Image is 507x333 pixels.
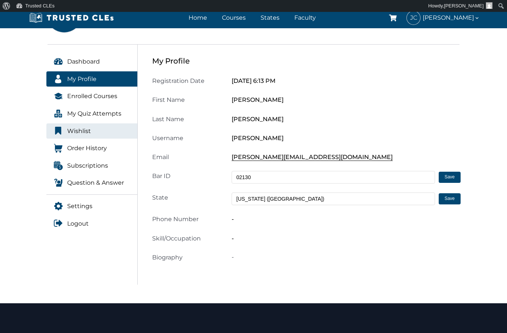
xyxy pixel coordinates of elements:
[152,172,170,180] span: Bar ID
[232,77,275,84] span: [DATE] 6:13 PM
[220,12,248,23] a: Courses
[152,135,183,142] span: Username
[152,194,168,201] span: State
[187,12,209,23] a: Home
[439,193,461,204] button: Save
[232,116,284,123] span: [PERSON_NAME]
[46,123,138,139] a: Wishlist
[407,11,420,25] span: JC
[27,12,116,23] img: Trusted CLEs
[67,109,121,119] span: My Quiz Attempts
[232,216,234,223] span: -
[46,54,138,69] a: Dashboard
[152,116,184,123] span: Last Name
[152,153,169,161] span: Email
[67,57,100,67] span: Dashboard
[46,175,138,191] a: Question & Answer
[67,126,91,136] span: Wishlist
[67,91,117,101] span: Enrolled Courses
[67,74,97,84] span: My Profile
[292,12,318,23] a: Faculty
[46,158,138,174] a: Subscriptions
[46,140,138,156] a: Order History
[439,172,461,183] button: Save
[232,252,461,262] p: -
[232,193,435,205] input: Type to search (e.g., TX, Florida, Cal...)
[152,77,205,84] span: Registration Date
[46,106,138,122] a: My Quiz Attempts
[46,71,138,87] a: My Profile
[67,161,108,171] span: Subscriptions
[152,216,199,223] span: Phone Number
[232,135,284,142] span: [PERSON_NAME]
[152,235,201,242] span: Skill/Occupation
[232,171,435,184] input: e.g., 123456
[67,219,89,229] span: Logout
[67,178,124,188] span: Question & Answer
[46,216,138,232] a: Logout
[152,55,461,67] div: My Profile
[423,13,480,23] span: [PERSON_NAME]
[46,198,138,214] a: Settings
[259,12,281,23] a: States
[46,88,138,104] a: Enrolled Courses
[232,96,284,103] span: [PERSON_NAME]
[152,254,183,261] span: Biography
[152,96,185,103] span: First Name
[67,201,92,211] span: Settings
[232,235,234,242] span: -
[444,3,484,9] span: [PERSON_NAME]
[67,143,107,153] span: Order History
